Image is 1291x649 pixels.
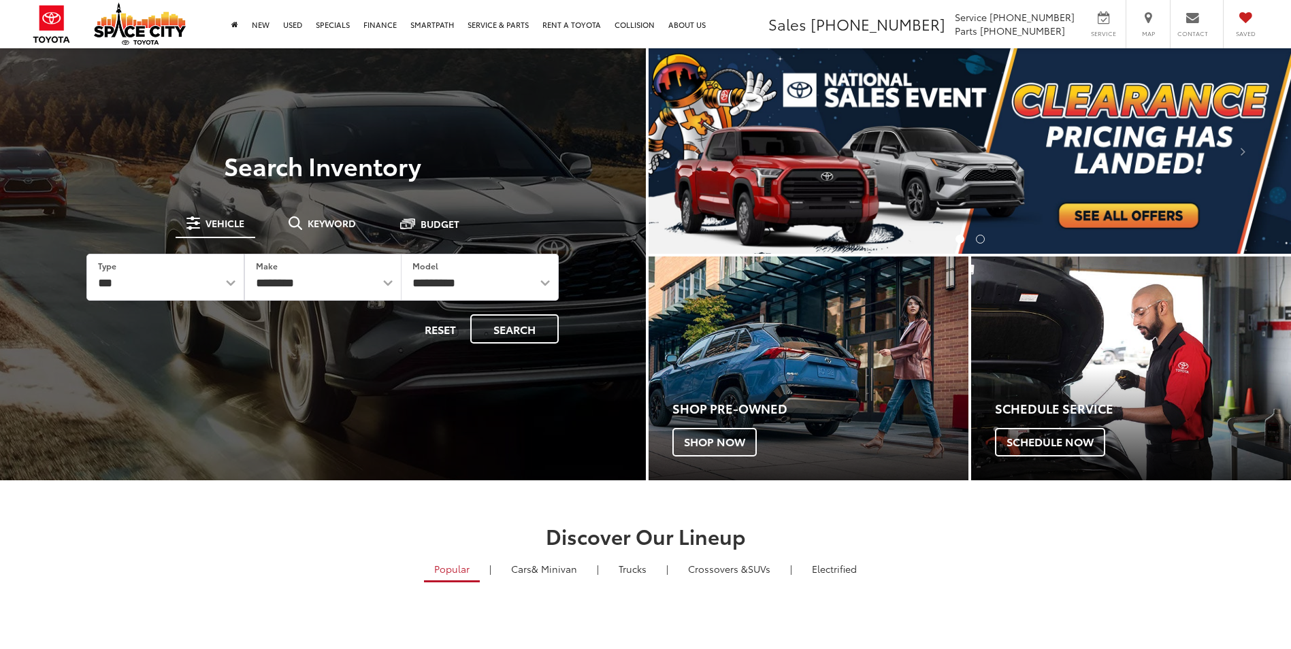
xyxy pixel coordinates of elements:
[990,10,1075,24] span: [PHONE_NUMBER]
[593,562,602,576] li: |
[1177,29,1208,38] span: Contact
[421,219,459,229] span: Budget
[98,260,116,271] label: Type
[955,24,977,37] span: Parts
[470,314,559,344] button: Search
[672,428,757,456] span: Shop Now
[256,260,278,271] label: Make
[608,557,657,580] a: Trucks
[1133,29,1163,38] span: Map
[955,10,987,24] span: Service
[1088,29,1119,38] span: Service
[412,260,438,271] label: Model
[663,562,672,576] li: |
[486,562,495,576] li: |
[976,235,985,244] li: Go to slide number 2.
[501,557,587,580] a: Cars
[955,235,964,244] li: Go to slide number 1.
[811,13,945,35] span: [PHONE_NUMBER]
[995,402,1291,416] h4: Schedule Service
[57,152,589,179] h3: Search Inventory
[1194,76,1291,227] button: Click to view next picture.
[768,13,806,35] span: Sales
[206,218,244,228] span: Vehicle
[971,256,1291,480] a: Schedule Service Schedule Now
[649,256,968,480] a: Shop Pre-Owned Shop Now
[649,76,745,227] button: Click to view previous picture.
[413,314,468,344] button: Reset
[678,557,781,580] a: SUVs
[308,218,356,228] span: Keyword
[980,24,1065,37] span: [PHONE_NUMBER]
[971,256,1291,480] div: Toyota
[688,562,748,576] span: Crossovers &
[649,256,968,480] div: Toyota
[787,562,796,576] li: |
[166,525,1126,547] h2: Discover Our Lineup
[94,3,186,45] img: Space City Toyota
[802,557,867,580] a: Electrified
[424,557,480,582] a: Popular
[1230,29,1260,38] span: Saved
[995,428,1105,456] span: Schedule Now
[672,402,968,416] h4: Shop Pre-Owned
[532,562,577,576] span: & Minivan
